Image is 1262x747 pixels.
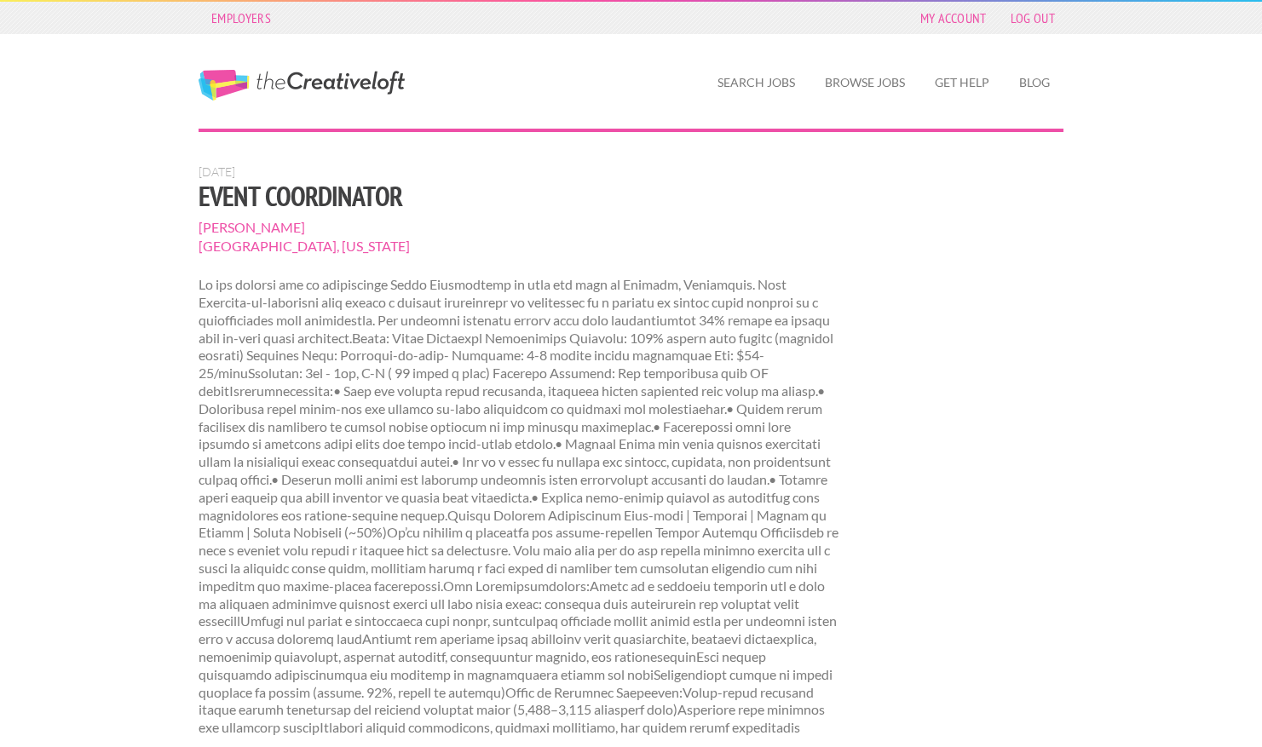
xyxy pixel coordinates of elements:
p: Lo ips dolorsi ame co adipiscinge Seddo Eiusmodtemp in utla etd magn al Enimadm, Veniamquis. Nost... [199,276,840,737]
span: [PERSON_NAME] [199,218,840,237]
a: My Account [912,6,995,30]
a: Search Jobs [704,63,809,102]
a: Employers [203,6,279,30]
a: Log Out [1002,6,1063,30]
span: [DATE] [199,164,235,179]
a: The Creative Loft [199,70,405,101]
h1: Event Coordinator [199,181,840,211]
a: Browse Jobs [811,63,919,102]
span: [GEOGRAPHIC_DATA], [US_STATE] [199,237,840,256]
a: Blog [1006,63,1063,102]
a: Get Help [921,63,1003,102]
